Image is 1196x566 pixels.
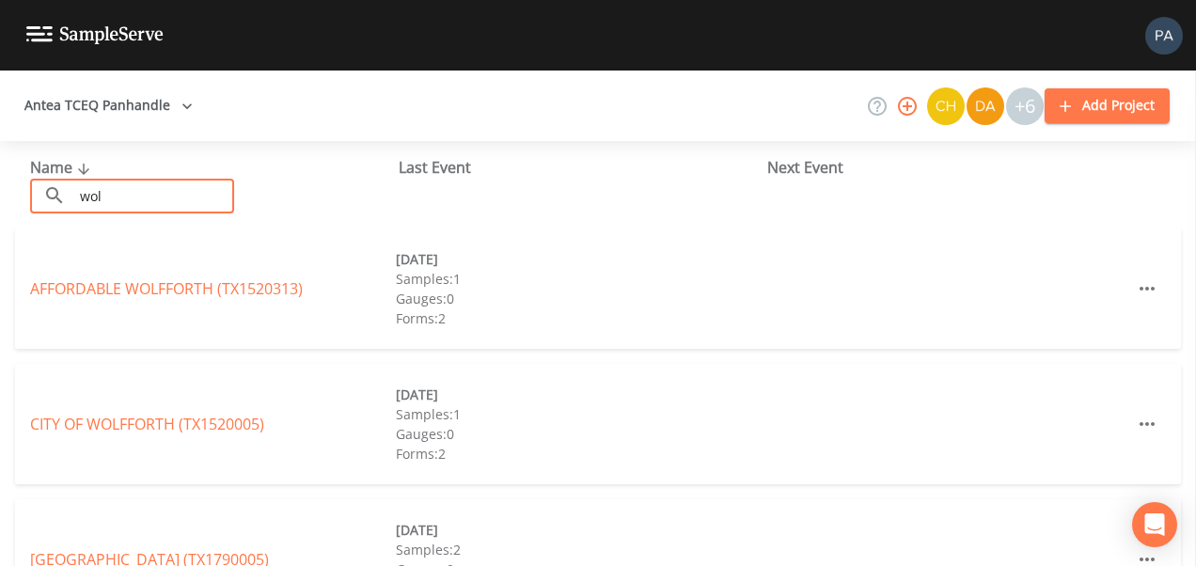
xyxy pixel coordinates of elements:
div: Samples: 2 [396,540,762,559]
span: Name [30,157,95,178]
button: Add Project [1045,88,1170,123]
img: a84961a0472e9debc750dd08a004988d [967,87,1004,125]
div: Next Event [767,156,1136,179]
div: Samples: 1 [396,269,762,289]
div: Open Intercom Messenger [1132,502,1177,547]
button: Antea TCEQ Panhandle [17,88,200,123]
div: Last Event [399,156,767,179]
div: Gauges: 0 [396,424,762,444]
img: c74b8b8b1c7a9d34f67c5e0ca157ed15 [927,87,965,125]
a: CITY OF WOLFFORTH (TX1520005) [30,414,264,434]
div: Gauges: 0 [396,289,762,308]
img: b17d2fe1905336b00f7c80abca93f3e1 [1145,17,1183,55]
div: Charles Medina [926,87,966,125]
div: [DATE] [396,249,762,269]
div: Forms: 2 [396,444,762,464]
input: Search Projects [73,179,234,213]
div: [DATE] [396,520,762,540]
div: Forms: 2 [396,308,762,328]
div: [DATE] [396,385,762,404]
div: David Weber [966,87,1005,125]
div: Samples: 1 [396,404,762,424]
a: AFFORDABLE WOLFFORTH (TX1520313) [30,278,303,299]
div: +6 [1006,87,1044,125]
img: logo [26,26,164,44]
